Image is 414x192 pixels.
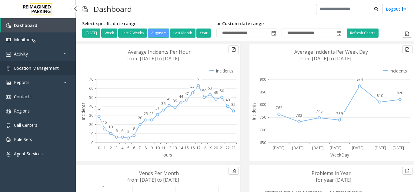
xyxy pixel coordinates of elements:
text: 12 [167,145,171,150]
text: 6 [133,145,135,150]
text: 2 [110,145,112,150]
text: 732 [296,113,302,118]
span: Activity [14,51,28,57]
text: 23 [231,145,235,150]
text: 8 [133,126,135,131]
text: 15 [185,145,189,150]
text: [DATE] [292,145,304,150]
text: 13 [173,145,177,150]
text: 50 [220,88,224,93]
span: Monitoring [14,37,35,42]
span: Agent Services [14,151,43,157]
text: [DATE] [312,145,324,150]
text: 820 [397,90,403,96]
text: 22 [225,145,230,150]
button: Year [196,29,211,38]
span: Dashboard [14,22,37,28]
text: 739 [336,111,343,116]
span: Contacts [14,94,32,99]
text: 8 [145,145,147,150]
text: 40 [89,104,93,109]
text: 5 [127,145,129,150]
text: 750 [260,115,266,120]
text: 762 [276,105,282,110]
span: Call Centers [14,122,37,128]
text: 3 [115,145,118,150]
text: 5 [127,129,129,134]
text: 10 [89,131,93,136]
text: 20 [214,145,218,150]
h5: Select specific date range [82,21,212,26]
text: Average Incidents Per Hour [128,49,191,55]
img: 'icon' [6,123,11,128]
button: Last 2 Weeks [118,29,147,38]
button: Export to pdf [402,45,412,53]
text: 30 [89,113,93,118]
button: [DATE] [82,29,100,38]
text: 31 [155,106,160,111]
text: 11 [161,145,165,150]
span: Regions [14,108,30,114]
text: 41 [167,96,171,102]
button: Export to pdf [229,167,239,175]
text: 60 [89,86,93,91]
text: 47 [185,91,189,96]
text: 48 [214,90,218,95]
img: logout [402,6,406,12]
text: 16 [190,145,195,150]
text: [DATE] [375,145,386,150]
span: Toggle popup [335,29,342,37]
text: 53 [208,86,212,91]
text: 39 [173,98,177,103]
img: 'icon' [6,23,11,28]
button: Export to pdf [402,167,412,175]
text: 1 [104,145,106,150]
text: Incidents [251,103,257,120]
text: Average Incidents Per Week Day [294,49,368,55]
span: Rule Sets [14,136,32,142]
button: Last Month [170,29,195,38]
text: 21 [220,145,224,150]
button: Export to pdf [402,30,412,38]
span: Location Management [14,65,59,71]
text: 36 [161,101,165,106]
img: 'icon' [6,137,11,142]
span: Reports [14,79,29,85]
text: 44 [179,94,183,99]
text: 700 [260,127,266,133]
text: [DATE] [392,145,404,150]
text: 6 [121,128,123,133]
text: 25 [149,111,154,116]
text: 20 [89,122,93,127]
text: for year [DATE] [316,177,351,183]
text: 7 [139,145,141,150]
text: 17 [196,145,201,150]
text: from [DATE] to [DATE] [299,55,351,62]
text: 9 [151,145,153,150]
a: Logout [386,6,406,12]
button: August [148,29,169,38]
text: [DATE] [352,145,363,150]
h3: Dashboard [91,2,135,16]
text: 55 [190,84,195,89]
text: 850 [260,89,266,95]
img: 'icon' [6,38,11,42]
img: 'icon' [6,66,11,71]
img: 'icon' [6,109,11,114]
text: 10 [109,124,113,130]
text: 25 [144,111,148,116]
text: 29 [97,107,101,113]
a: Dashboard [1,18,76,32]
text: 4 [121,145,124,150]
img: pageIcon [82,2,88,16]
text: WeekDay [330,152,349,158]
text: 748 [316,109,322,114]
text: 40 [225,97,230,103]
span: Toggle popup [270,29,277,37]
text: Vends Per Month [139,170,179,177]
img: 'icon' [6,80,11,85]
text: 874 [356,77,363,82]
text: 50 [89,95,93,100]
text: 63 [196,76,201,82]
text: from [DATE] to [DATE] [127,55,179,62]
